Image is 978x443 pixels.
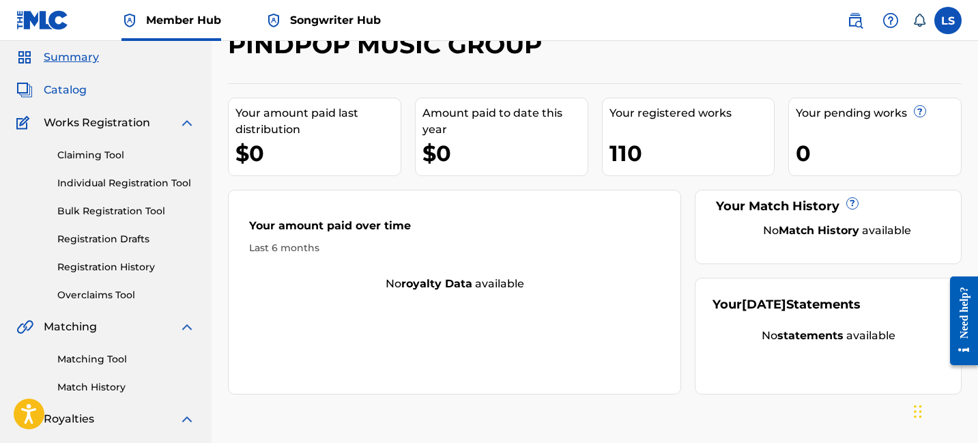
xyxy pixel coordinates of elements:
span: ? [847,198,858,209]
a: Claiming Tool [57,148,195,162]
a: Matching Tool [57,352,195,367]
a: Bulk Registration Tool [57,204,195,218]
div: Last 6 months [249,241,660,255]
h2: PINDPOP MUSIC GROUP [228,29,549,60]
a: CatalogCatalog [16,82,87,98]
img: Top Rightsholder [121,12,138,29]
img: MLC Logo [16,10,69,30]
img: search [847,12,863,29]
div: 0 [796,138,961,169]
span: Matching [44,319,97,335]
div: User Menu [934,7,962,34]
img: expand [179,115,195,131]
div: Your Statements [713,296,861,314]
a: Registration Drafts [57,232,195,246]
span: Member Hub [146,12,221,28]
iframe: Chat Widget [910,377,978,443]
div: Drag [914,391,922,432]
strong: Match History [779,224,859,237]
img: Catalog [16,82,33,98]
img: expand [179,411,195,427]
img: help [882,12,899,29]
img: Summary [16,49,33,66]
div: No available [730,223,944,239]
div: No available [713,328,944,344]
strong: statements [777,329,844,342]
img: Works Registration [16,115,34,131]
span: ? [915,106,925,117]
img: Matching [16,319,33,335]
div: Help [877,7,904,34]
div: Your registered works [609,105,775,122]
div: Your pending works [796,105,961,122]
span: Songwriter Hub [290,12,381,28]
a: Public Search [842,7,869,34]
img: Top Rightsholder [265,12,282,29]
a: Individual Registration Tool [57,176,195,190]
div: $0 [235,138,401,169]
div: $0 [422,138,588,169]
a: Match History [57,380,195,395]
iframe: Resource Center [940,266,978,376]
div: No available [229,276,680,292]
a: SummarySummary [16,49,99,66]
a: Overclaims Tool [57,288,195,302]
div: 110 [609,138,775,169]
span: [DATE] [742,297,786,312]
span: Summary [44,49,99,66]
div: Your Match History [713,197,944,216]
a: Registration History [57,260,195,274]
div: Amount paid to date this year [422,105,588,138]
div: Notifications [912,14,926,27]
img: expand [179,319,195,335]
span: Catalog [44,82,87,98]
div: Your amount paid over time [249,218,660,241]
span: Royalties [44,411,94,427]
span: Works Registration [44,115,150,131]
div: Your amount paid last distribution [235,105,401,138]
strong: royalty data [401,277,472,290]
